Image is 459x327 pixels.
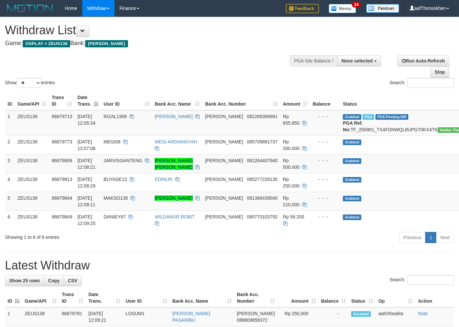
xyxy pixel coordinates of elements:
span: 86879844 [52,195,72,201]
a: Previous [399,232,425,243]
input: Search: [407,275,454,285]
td: ZEUS138 [15,110,49,136]
img: panduan.png [366,4,399,13]
th: ID: activate to sort column descending [5,289,22,307]
th: Balance: activate to sort column ascending [319,289,349,307]
span: Copy 088809656372 to clipboard [237,317,268,323]
span: Rp 210.000 [283,195,300,207]
img: MOTION_logo.png [5,3,55,13]
th: Amount: activate to sort column ascending [280,91,310,110]
td: LOSUM1 [123,307,170,326]
th: Trans ID: activate to sort column ascending [49,91,75,110]
span: Copy 085770103792 to clipboard [247,214,277,219]
span: Copy 082289368991 to clipboard [247,114,277,119]
img: Button%20Memo.svg [329,4,356,13]
select: Showentries [16,78,41,88]
th: Bank Acc. Name: activate to sort column ascending [170,289,234,307]
a: Stop [430,66,449,78]
span: 34 [352,2,361,8]
span: [DATE] 12:09:25 [77,214,95,226]
span: DANIEY67 [104,214,126,219]
span: [DATE] 12:09:11 [77,195,95,207]
span: 86879849 [52,214,72,219]
th: Op: activate to sort column ascending [376,289,415,307]
th: Date Trans.: activate to sort column descending [75,91,101,110]
span: 86879806 [52,158,72,163]
span: 86879813 [52,177,72,182]
span: Copy 085277226130 to clipboard [247,177,277,182]
span: CSV [68,278,77,283]
a: EDINUR [155,177,172,182]
th: Amount: activate to sort column ascending [277,289,318,307]
td: ZEUS138 [15,211,49,229]
td: Rp 250,000 [277,307,318,326]
label: Search: [390,78,454,88]
a: [PERSON_NAME] [155,114,192,119]
h1: Withdraw List [5,24,299,37]
a: [PERSON_NAME] [PERSON_NAME] [155,158,192,170]
th: Game/API: activate to sort column ascending [22,289,59,307]
span: BUYASE12 [104,177,127,182]
h1: Latest Withdraw [5,259,454,272]
span: Grabbed [343,177,361,183]
td: 2 [5,136,15,154]
span: [PERSON_NAME] [205,114,243,119]
span: Rp 655.850 [283,114,300,126]
th: Bank Acc. Number: activate to sort column ascending [234,289,277,307]
a: Run Auto-Refresh [397,55,449,66]
td: ZEUS138 [15,136,49,154]
th: ID [5,91,15,110]
span: RIZAL1906 [104,114,127,119]
td: ZEUS138 [15,173,49,192]
span: Copy 081264407940 to clipboard [247,158,277,163]
a: Next [436,232,454,243]
div: Showing 1 to 6 of 6 entries [5,231,186,240]
span: Grabbed [343,114,361,120]
a: WILDANUR ROBIT [155,214,194,219]
span: Accepted [351,311,371,317]
a: CSV [64,275,82,286]
span: Rp 56.200 [283,214,304,219]
span: Grabbed [343,158,361,164]
td: ZEUS138 [15,192,49,211]
span: [PERSON_NAME] [205,139,243,144]
label: Show entries [5,78,55,88]
td: 6 [5,211,15,229]
div: - - - [313,113,338,120]
td: 5 [5,192,15,211]
th: Trans ID: activate to sort column ascending [59,289,86,307]
th: Bank Acc. Name: activate to sort column ascending [152,91,202,110]
div: - - - [313,214,338,220]
div: PGA Site Balance / [290,55,337,66]
span: PGA Pending [375,114,408,120]
th: Action [415,289,454,307]
a: 1 [425,232,436,243]
td: - [319,307,349,326]
a: Show 25 rows [5,275,44,286]
span: MEGI08 [104,139,120,144]
b: PGA Ref. No: [343,120,363,132]
span: Copy 085709891737 to clipboard [247,139,277,144]
th: User ID: activate to sort column ascending [123,289,170,307]
span: Rp 200.000 [283,139,300,151]
span: OXPLAY > ZEUS138 [23,40,70,47]
td: aafchhealita [376,307,415,326]
td: 1 [5,110,15,136]
span: JARVISGANTENG [104,158,142,163]
span: [DATE] 12:07:08 [77,139,95,151]
th: Status: activate to sort column ascending [348,289,376,307]
span: [DATE] 12:05:34 [77,114,95,126]
th: Bank Acc. Number: activate to sort column ascending [202,91,280,110]
button: None selected [337,55,381,66]
span: Copy 081368439040 to clipboard [247,195,277,201]
span: Copy [48,278,60,283]
td: 1 [5,307,22,326]
span: [PERSON_NAME] [85,40,128,47]
input: Search: [407,78,454,88]
span: Show 25 rows [9,278,40,283]
span: Rp 500.000 [283,158,300,170]
span: 86879773 [52,139,72,144]
span: [PERSON_NAME] [205,177,243,182]
span: Marked by aafRornrotha [363,114,374,120]
td: 3 [5,154,15,173]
